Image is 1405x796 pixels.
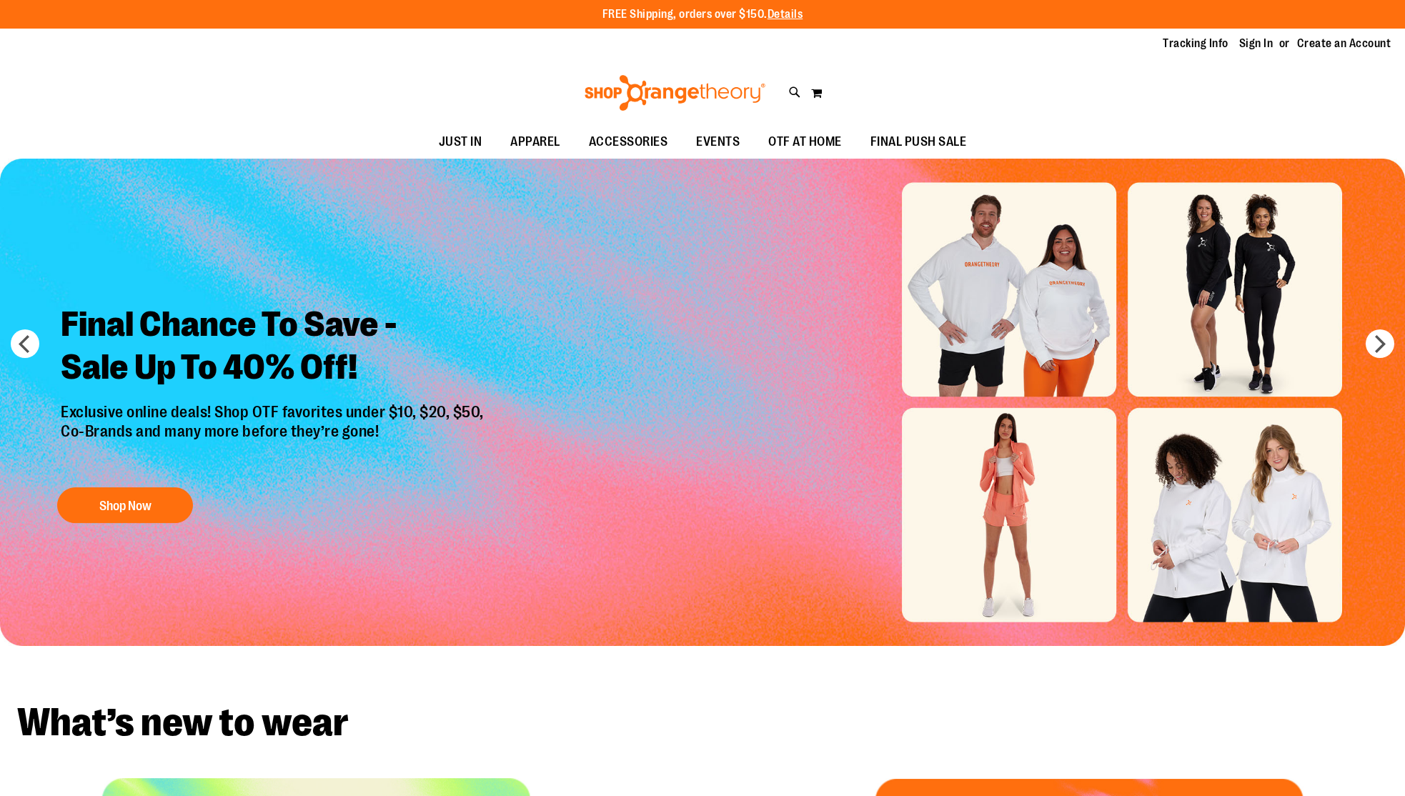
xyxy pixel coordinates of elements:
h2: What’s new to wear [17,703,1388,742]
span: EVENTS [696,126,740,158]
a: Details [768,8,803,21]
a: Final Chance To Save -Sale Up To 40% Off! Exclusive online deals! Shop OTF favorites under $10, $... [50,292,498,530]
a: Tracking Info [1163,36,1228,51]
p: FREE Shipping, orders over $150. [602,6,803,23]
span: APPAREL [510,126,560,158]
a: Sign In [1239,36,1274,51]
button: next [1366,329,1394,358]
a: Create an Account [1297,36,1391,51]
h2: Final Chance To Save - Sale Up To 40% Off! [50,292,498,403]
p: Exclusive online deals! Shop OTF favorites under $10, $20, $50, Co-Brands and many more before th... [50,403,498,473]
button: prev [11,329,39,358]
span: FINAL PUSH SALE [870,126,967,158]
span: OTF AT HOME [768,126,842,158]
button: Shop Now [57,487,193,523]
span: ACCESSORIES [589,126,668,158]
span: JUST IN [439,126,482,158]
img: Shop Orangetheory [582,75,768,111]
